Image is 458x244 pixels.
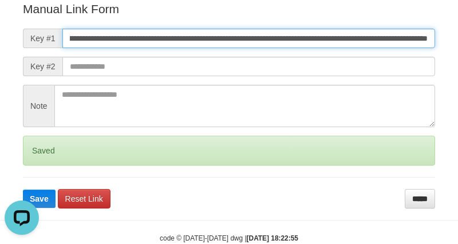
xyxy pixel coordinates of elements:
[23,57,62,76] span: Key #2
[23,190,56,208] button: Save
[23,29,62,48] span: Key #1
[30,194,49,203] span: Save
[23,85,54,127] span: Note
[58,189,110,208] a: Reset Link
[65,194,103,203] span: Reset Link
[23,136,435,166] div: Saved
[23,1,435,17] p: Manual Link Form
[5,5,39,39] button: Open LiveChat chat widget
[247,234,298,242] strong: [DATE] 18:22:55
[160,234,298,242] small: code © [DATE]-[DATE] dwg |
